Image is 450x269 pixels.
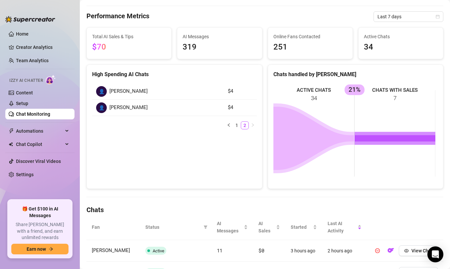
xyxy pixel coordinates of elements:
[153,248,164,253] span: Active
[49,247,53,251] span: arrow-right
[241,121,249,129] li: 2
[241,122,248,129] a: 2
[411,248,433,253] span: View Chat
[322,240,367,262] td: 2 hours ago
[202,222,209,232] span: filter
[9,77,43,84] span: Izzy AI Chatter
[217,220,243,234] span: AI Messages
[16,90,33,95] a: Content
[233,122,240,129] a: 1
[9,128,14,134] span: thunderbolt
[273,41,347,54] span: 251
[217,247,223,254] span: 11
[404,248,409,253] span: eye
[228,104,253,112] article: $4
[16,101,28,106] a: Setup
[385,249,396,255] a: OF
[387,247,394,254] img: OF
[249,121,257,129] button: right
[251,123,255,127] span: right
[183,41,256,54] span: 319
[291,223,312,231] span: Started
[11,206,69,219] span: 🎁 Get $100 in AI Messages
[273,70,438,78] div: Chats handled by [PERSON_NAME]
[249,121,257,129] li: Next Page
[16,126,63,136] span: Automations
[225,121,233,129] button: left
[233,121,241,129] li: 1
[364,41,438,54] span: 34
[16,111,50,117] a: Chat Monitoring
[27,246,46,252] span: Earn now
[385,245,396,256] button: OF
[11,221,69,241] span: Share [PERSON_NAME] with a friend, and earn unlimited rewards
[92,33,166,40] span: Total AI Sales & Tips
[364,33,438,40] span: Active Chats
[436,15,440,19] span: calendar
[46,75,56,84] img: AI Chatter
[16,58,49,63] a: Team Analytics
[16,139,63,150] span: Chat Copilot
[86,214,140,240] th: Fan
[92,42,106,52] span: $70
[145,223,201,231] span: Status
[225,121,233,129] li: Previous Page
[285,240,322,262] td: 3 hours ago
[228,87,253,95] article: $4
[322,214,367,240] th: Last AI Activity
[86,205,443,214] h4: Chats
[92,247,130,253] span: [PERSON_NAME]
[227,123,231,127] span: left
[212,214,253,240] th: AI Messages
[273,33,347,40] span: Online Fans Contacted
[427,246,443,262] div: Open Intercom Messenger
[109,87,148,95] span: [PERSON_NAME]
[16,159,61,164] a: Discover Viral Videos
[285,214,322,240] th: Started
[258,220,275,234] span: AI Sales
[96,102,107,113] div: 👤
[258,247,264,254] span: $0
[9,142,13,147] img: Chat Copilot
[377,12,439,22] span: Last 7 days
[183,33,256,40] span: AI Messages
[109,104,148,112] span: [PERSON_NAME]
[16,172,34,177] a: Settings
[204,225,208,229] span: filter
[11,244,69,254] button: Earn nowarrow-right
[96,86,107,97] div: 👤
[86,11,149,22] h4: Performance Metrics
[399,245,438,256] button: View Chat
[16,42,69,53] a: Creator Analytics
[375,248,380,253] span: pause-circle
[5,16,55,23] img: logo-BBDzfeDw.svg
[253,214,285,240] th: AI Sales
[92,70,257,78] div: High Spending AI Chats
[328,220,356,234] span: Last AI Activity
[16,31,29,37] a: Home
